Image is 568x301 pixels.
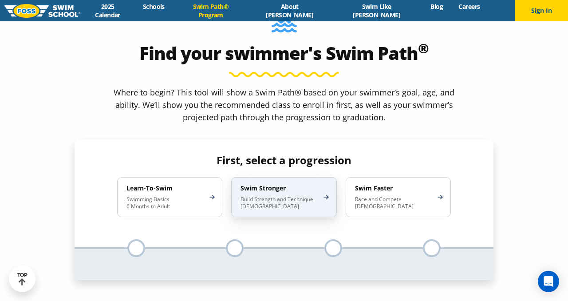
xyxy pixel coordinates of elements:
[418,39,429,57] sup: ®
[4,4,80,18] img: FOSS Swim School Logo
[110,86,458,123] p: Where to begin? This tool will show a Swim Path® based on your swimmer’s goal, age, and ability. ...
[355,196,433,210] p: Race and Compete [DEMOGRAPHIC_DATA]
[17,272,28,286] div: TOP
[330,2,423,19] a: Swim Like [PERSON_NAME]
[241,184,318,192] h4: Swim Stronger
[172,2,249,19] a: Swim Path® Program
[126,196,204,210] p: Swimming Basics 6 Months to Adult
[451,2,488,11] a: Careers
[241,196,318,210] p: Build Strength and Technique [DEMOGRAPHIC_DATA]
[80,2,135,19] a: 2025 Calendar
[249,2,330,19] a: About [PERSON_NAME]
[110,154,458,166] h4: First, select a progression
[75,43,493,64] h2: Find your swimmer's Swim Path
[355,184,433,192] h4: Swim Faster
[423,2,451,11] a: Blog
[272,8,297,38] img: Foss-Location-Swimming-Pool-Person.svg
[135,2,172,11] a: Schools
[538,271,559,292] div: Open Intercom Messenger
[126,184,204,192] h4: Learn-To-Swim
